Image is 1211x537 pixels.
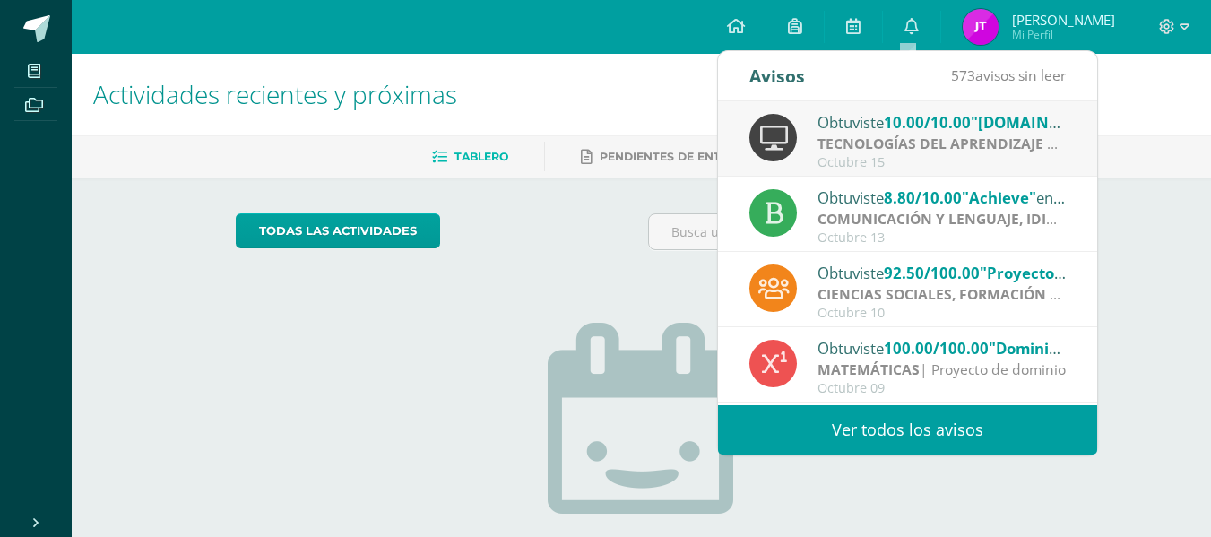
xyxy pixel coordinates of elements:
[817,230,1067,246] div: Octubre 13
[962,187,1036,208] span: "Achieve"
[980,263,1099,283] span: "Proyecto final"
[963,9,999,45] img: 12c8e9fd370cddd27b8f04261aae6b27.png
[817,186,1067,209] div: Obtuviste en
[971,112,1113,133] span: "[DOMAIN_NAME]"
[884,187,962,208] span: 8.80/10.00
[817,209,1149,229] strong: COMUNICACIÓN Y LENGUAJE, IDIOMA ESPAÑOL
[884,338,989,359] span: 100.00/100.00
[600,150,753,163] span: Pendientes de entrega
[817,306,1067,321] div: Octubre 10
[649,214,1046,249] input: Busca una actividad próxima aquí...
[884,112,971,133] span: 10.00/10.00
[817,261,1067,284] div: Obtuviste en
[817,110,1067,134] div: Obtuviste en
[817,134,1067,154] div: | Proyecto de dominio
[817,381,1067,396] div: Octubre 09
[817,359,920,379] strong: MATEMÁTICAS
[817,284,1067,305] div: | Proyecto final
[1012,27,1115,42] span: Mi Perfil
[989,338,1142,359] span: "Dominio 3-Aleks(2)"
[718,405,1097,455] a: Ver todos los avisos
[817,134,1196,153] strong: TECNOLOGÍAS DEL APRENDIZAJE Y LA COMUNICACIÓN
[749,51,805,100] div: Avisos
[817,359,1067,380] div: | Proyecto de dominio
[951,65,1066,85] span: avisos sin leer
[817,209,1067,230] div: | Proyecto de dominio
[236,213,440,248] a: todas las Actividades
[1012,11,1115,29] span: [PERSON_NAME]
[817,336,1067,359] div: Obtuviste en
[884,263,980,283] span: 92.50/100.00
[93,77,457,111] span: Actividades recientes y próximas
[432,143,508,171] a: Tablero
[454,150,508,163] span: Tablero
[817,155,1067,170] div: Octubre 15
[951,65,975,85] span: 573
[581,143,753,171] a: Pendientes de entrega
